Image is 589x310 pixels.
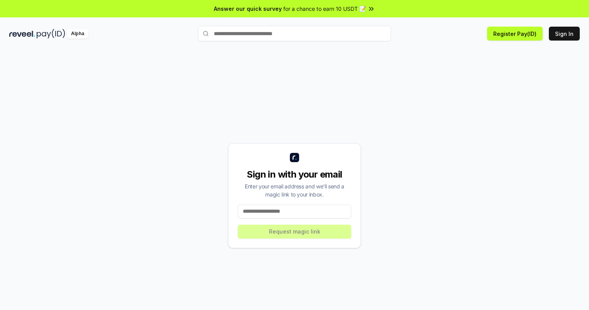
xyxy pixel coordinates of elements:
span: Answer our quick survey [214,5,282,13]
div: Alpha [67,29,88,39]
img: logo_small [290,153,299,162]
img: reveel_dark [9,29,35,39]
div: Enter your email address and we’ll send a magic link to your inbox. [238,182,351,198]
button: Register Pay(ID) [487,27,543,41]
span: for a chance to earn 10 USDT 📝 [283,5,366,13]
button: Sign In [549,27,580,41]
div: Sign in with your email [238,168,351,181]
img: pay_id [37,29,65,39]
